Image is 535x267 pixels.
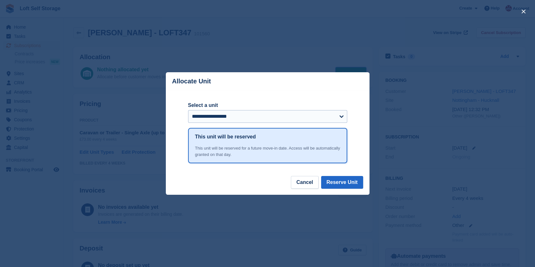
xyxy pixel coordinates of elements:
[518,6,529,17] button: close
[195,133,256,141] h1: This unit will be reserved
[172,78,211,85] p: Allocate Unit
[321,176,363,189] button: Reserve Unit
[195,145,340,158] div: This unit will be reserved for a future move-in date. Access will be automatically granted on tha...
[188,102,347,109] label: Select a unit
[291,176,318,189] button: Cancel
